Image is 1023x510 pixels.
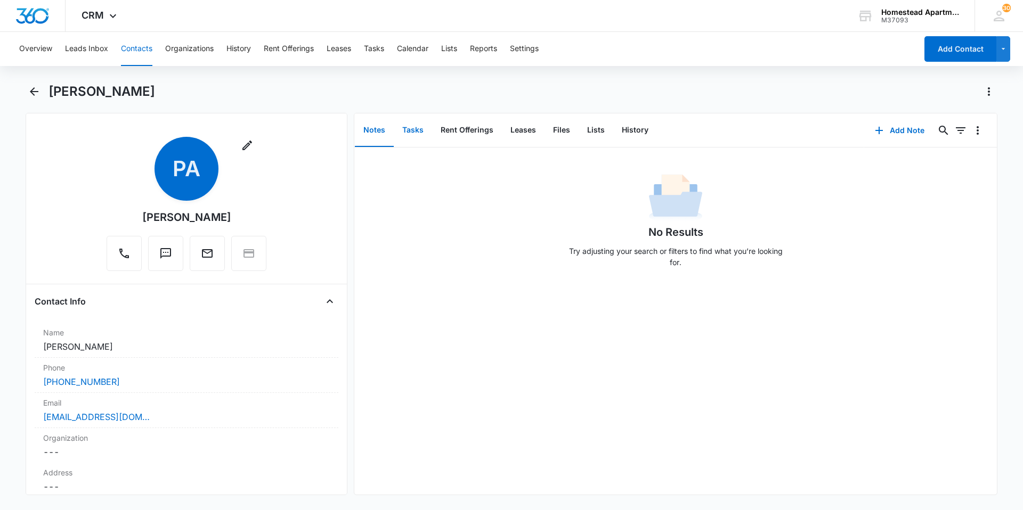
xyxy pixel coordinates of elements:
[165,32,214,66] button: Organizations
[881,8,959,17] div: account name
[190,236,225,271] button: Email
[148,236,183,271] button: Text
[35,393,338,428] div: Email[EMAIL_ADDRESS][DOMAIN_NAME]
[19,32,52,66] button: Overview
[1002,4,1011,12] span: 30
[35,323,338,358] div: Name[PERSON_NAME]
[924,36,996,62] button: Add Contact
[82,10,104,21] span: CRM
[35,463,338,498] div: Address---
[470,32,497,66] button: Reports
[881,17,959,24] div: account id
[564,245,787,268] p: Try adjusting your search or filters to find what you’re looking for.
[1002,4,1011,12] div: notifications count
[155,137,218,201] span: PA
[648,224,703,240] h1: No Results
[43,362,330,373] label: Phone
[321,293,338,310] button: Close
[502,114,545,147] button: Leases
[43,375,120,388] a: [PHONE_NUMBER]
[510,32,539,66] button: Settings
[35,428,338,463] div: Organization---
[43,327,330,338] label: Name
[65,32,108,66] button: Leads Inbox
[107,236,142,271] button: Call
[980,83,997,100] button: Actions
[43,467,330,478] label: Address
[613,114,657,147] button: History
[264,32,314,66] button: Rent Offerings
[142,209,231,225] div: [PERSON_NAME]
[35,295,86,308] h4: Contact Info
[935,122,952,139] button: Search...
[43,410,150,423] a: [EMAIL_ADDRESS][DOMAIN_NAME]
[26,83,42,100] button: Back
[121,32,152,66] button: Contacts
[394,114,432,147] button: Tasks
[226,32,251,66] button: History
[864,118,935,143] button: Add Note
[649,171,702,224] img: No Data
[48,84,155,100] h1: [PERSON_NAME]
[43,397,330,408] label: Email
[43,432,330,443] label: Organization
[43,480,330,493] dd: ---
[969,122,986,139] button: Overflow Menu
[35,358,338,393] div: Phone[PHONE_NUMBER]
[545,114,579,147] button: Files
[432,114,502,147] button: Rent Offerings
[579,114,613,147] button: Lists
[327,32,351,66] button: Leases
[355,114,394,147] button: Notes
[364,32,384,66] button: Tasks
[148,252,183,261] a: Text
[107,252,142,261] a: Call
[190,252,225,261] a: Email
[441,32,457,66] button: Lists
[397,32,428,66] button: Calendar
[952,122,969,139] button: Filters
[43,446,330,458] dd: ---
[43,340,330,353] dd: [PERSON_NAME]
